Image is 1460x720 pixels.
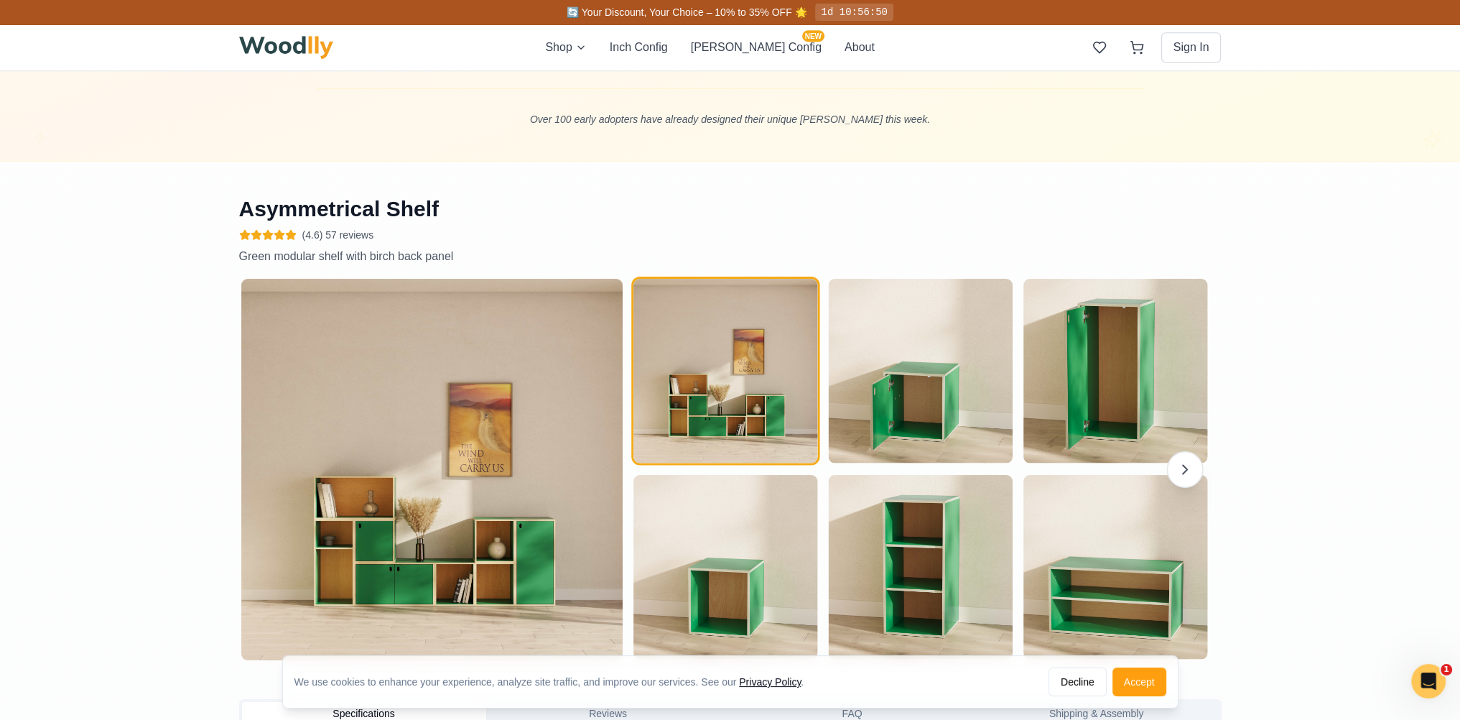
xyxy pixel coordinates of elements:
[1227,279,1434,310] button: Add to Wishlist
[1289,204,1313,227] button: Yellow
[1319,204,1344,227] button: Green
[239,196,888,222] h1: Asymmetrical Shelf
[691,39,822,56] button: [PERSON_NAME] ConfigNEW
[294,675,816,689] div: We use cookies to enhance your experience, analyze site traffic, and improve our services. See our .
[826,277,1014,465] button: Asymmetrical Shelf 3
[1023,279,1207,463] img: Asymmetrical Shelf 5
[1411,132,1431,152] button: Expand controls
[29,527,57,556] button: Undo
[631,277,819,465] button: Asymmetrical Shelf 1
[802,30,824,42] span: NEW
[239,36,334,59] img: Woodlly
[1112,568,1166,597] button: Accept
[1048,568,1107,597] button: Decline
[29,456,57,484] button: Open All Doors
[1227,180,1434,195] h4: Colors
[1021,473,1209,661] button: Asymmetrical Shelf 6
[239,248,888,265] p: Green modular shelf with birch back panel
[29,491,57,520] button: Show Dimensions
[1441,664,1452,675] span: 1
[739,676,801,688] a: Privacy Policy
[633,279,817,463] img: Asymmetrical Shelf 1
[631,473,819,661] button: Asymmetrical Shelf 2
[1161,32,1222,63] button: Sign In
[1230,134,1309,149] h4: Design Settings
[1227,240,1434,272] button: Add to Cart
[1112,668,1166,696] button: Accept
[633,475,817,659] img: Asymmetrical Shelf 2
[828,279,1012,463] img: Asymmetrical Shelf 3
[1411,664,1446,698] iframe: Intercom live chat
[317,112,1144,126] p: Over 100 early adopters have already designed their unique [PERSON_NAME] this week.
[1229,204,1253,227] button: Black
[610,39,668,56] button: Inch Config
[294,576,816,590] div: We use cookies to enhance your experience, analyze site traffic, and improve our services. See our .
[1023,475,1207,659] img: Asymmetrical Shelf 6
[545,39,586,56] button: Shop
[1227,26,1352,47] h1: Asymmetrical Shelf
[1021,277,1209,465] button: Asymmetrical Shelf 5
[739,577,801,589] a: Privacy Policy
[815,4,893,21] div: 1d 10:56:50
[828,475,1012,659] img: Asymmetrical Shelf 4
[845,39,875,56] button: About
[1048,668,1107,696] button: Decline
[826,473,1014,661] button: Asymmetrical Shelf 4
[40,17,63,40] button: Hide price
[302,228,374,242] span: (4.6) 57 reviews
[241,279,623,660] img: Asymmetrical Shelf 1
[1258,203,1284,228] button: White
[567,6,806,18] span: 🔄 Your Discount, Your Choice – 10% to 35% OFF 🌟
